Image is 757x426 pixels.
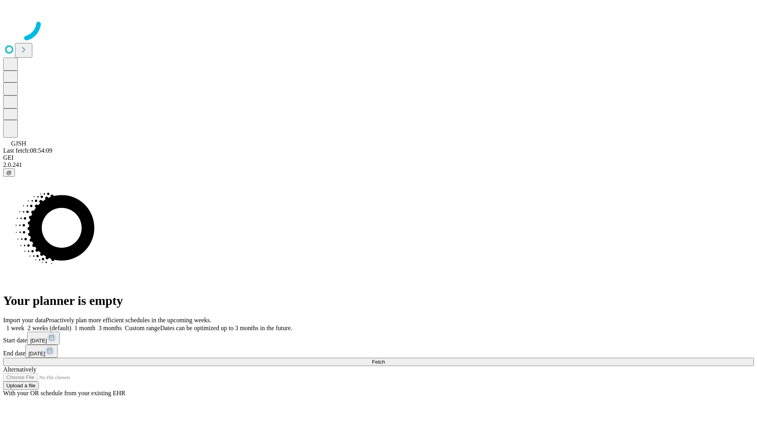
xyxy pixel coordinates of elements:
[6,325,24,331] span: 1 week
[30,338,47,344] span: [DATE]
[3,358,754,366] button: Fetch
[3,161,754,168] div: 2.0.241
[372,359,385,365] span: Fetch
[3,168,15,177] button: @
[28,351,45,357] span: [DATE]
[3,147,52,154] span: Last fetch: 08:54:09
[3,154,754,161] div: GEI
[28,325,71,331] span: 2 weeks (default)
[11,140,26,147] span: GJSH
[160,325,292,331] span: Dates can be optimized up to 3 months in the future.
[3,293,754,308] h1: Your planner is empty
[46,317,211,323] span: Proactively plan more efficient schedules in the upcoming weeks.
[6,170,12,176] span: @
[3,381,39,390] button: Upload a file
[99,325,122,331] span: 3 months
[3,317,46,323] span: Import your data
[3,332,754,345] div: Start date
[25,345,58,358] button: [DATE]
[125,325,160,331] span: Custom range
[3,366,36,373] span: Alternatively
[3,390,125,396] span: With your OR schedule from your existing EHR
[27,332,60,345] button: [DATE]
[75,325,95,331] span: 1 month
[3,345,754,358] div: End date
